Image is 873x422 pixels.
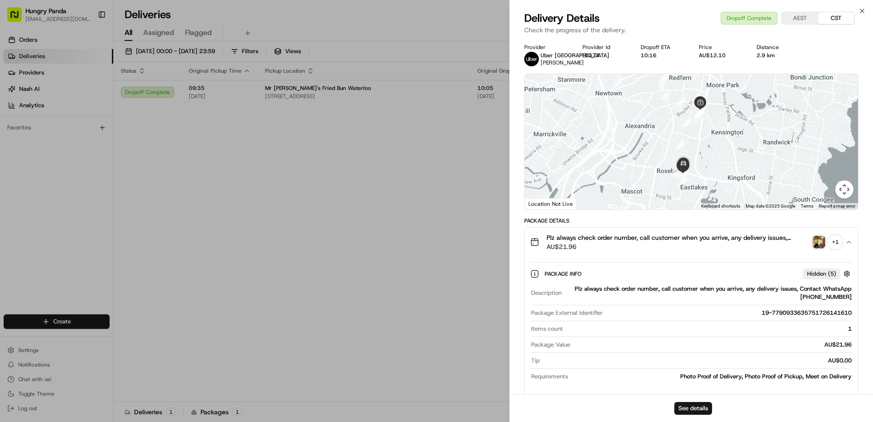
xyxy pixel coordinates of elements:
[682,117,692,127] div: 14
[525,257,858,397] div: Plz always check order number, call customer when you arrive, any delivery issues, Contact WhatsA...
[675,97,685,107] div: 4
[547,242,809,251] span: AU$21.96
[531,325,563,333] span: Items count
[782,12,818,24] button: AEST
[531,372,568,381] span: Requirements
[524,44,568,51] div: Provider
[835,180,853,199] button: Map camera controls
[524,11,600,25] span: Delivery Details
[543,357,852,365] div: AU$0.00
[757,44,800,51] div: Distance
[582,44,626,51] div: Provider Id
[678,175,688,185] div: 17
[541,52,609,59] span: Uber [GEOGRAPHIC_DATA]
[527,198,557,209] img: Google
[531,289,562,297] span: Description
[531,341,570,349] span: Package Value
[818,12,854,24] button: CST
[547,233,809,242] span: Plz always check order number, call customer when you arrive, any delivery issues, Contact WhatsA...
[658,72,668,82] div: 2
[675,139,685,149] div: 15
[672,167,682,177] div: 16
[813,236,825,248] img: photo_proof_of_pickup image
[545,270,583,278] span: Package Info
[807,270,836,278] span: Hidden ( 5 )
[813,236,842,248] button: photo_proof_of_pickup image+1
[694,109,704,119] div: 13
[674,402,712,415] button: See details
[746,204,795,209] span: Map data ©2025 Google
[801,204,813,209] a: Terms (opens in new tab)
[819,204,855,209] a: Report a map error
[699,52,743,59] div: AU$12.10
[641,44,684,51] div: Dropoff ETA
[524,217,858,224] div: Package Details
[565,285,852,301] div: Plz always check order number, call customer when you arrive, any delivery issues, Contact WhatsA...
[607,309,852,317] div: 19-7790933635751726141610
[524,52,539,66] img: uber-new-logo.jpeg
[574,341,852,349] div: AU$21.96
[641,52,684,59] div: 10:16
[803,268,853,279] button: Hidden (5)
[701,203,740,209] button: Keyboard shortcuts
[572,372,852,381] div: Photo Proof of Delivery, Photo Proof of Pickup, Meet on Delivery
[525,228,858,257] button: Plz always check order number, call customer when you arrive, any delivery issues, Contact WhatsA...
[582,52,600,59] button: E0A74
[541,59,584,66] span: [PERSON_NAME]
[699,44,743,51] div: Price
[567,325,852,333] div: 1
[531,357,540,365] span: Tip
[757,52,800,59] div: 2.9 km
[660,90,670,100] div: 3
[525,198,577,209] div: Location Not Live
[531,309,603,317] span: Package External Identifier
[527,198,557,209] a: Open this area in Google Maps (opens a new window)
[524,25,858,35] p: Check the progress of the delivery.
[692,96,702,106] div: 5
[829,236,842,248] div: + 1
